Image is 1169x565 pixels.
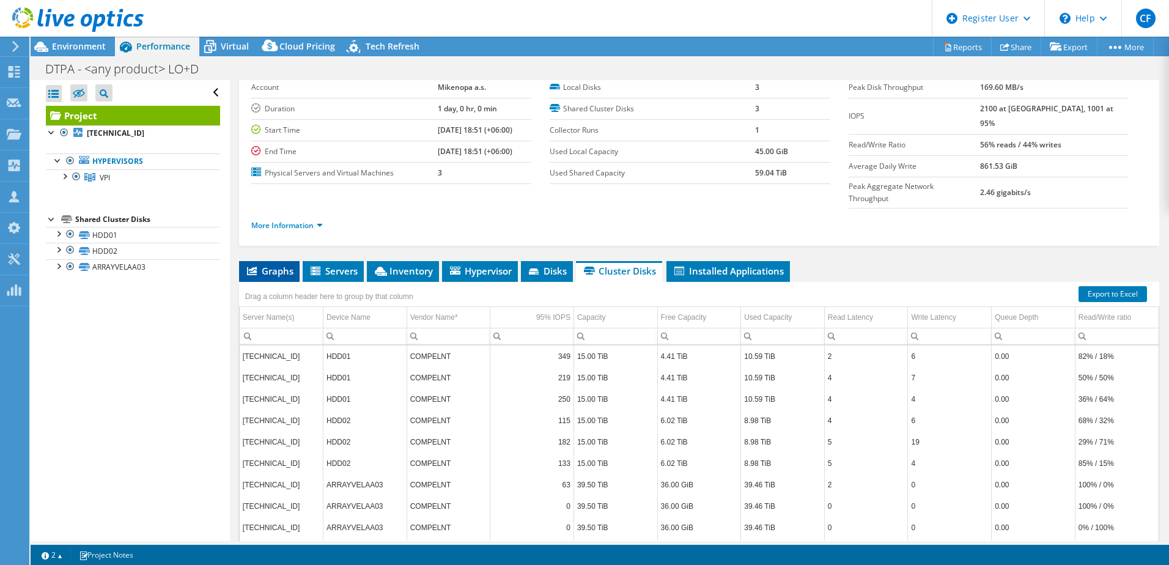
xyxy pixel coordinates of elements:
[1075,307,1159,328] td: Read/Write ratio Column
[995,310,1038,325] div: Queue Depth
[980,82,1023,92] b: 169.60 MB/s
[251,167,438,179] label: Physical Servers and Virtual Machines
[849,160,980,172] label: Average Daily Write
[657,388,741,410] td: Column Free Capacity, Value 4.41 TiB
[410,310,458,325] div: Vendor Name*
[908,307,992,328] td: Write Latency Column
[40,62,218,76] h1: DTPA - <any product> LO+D
[992,367,1075,388] td: Column Queue Depth, Value 0.00
[741,328,825,344] td: Column Used Capacity, Filter cell
[490,495,574,517] td: Column 95% IOPS, Value 0
[1075,410,1159,431] td: Column Read/Write ratio, Value 68% / 32%
[980,187,1031,198] b: 2.46 gigabits/s
[828,310,873,325] div: Read Latency
[323,517,407,538] td: Column Device Name, Value ARRAYVELAA03
[240,452,323,474] td: Column Server Name(s), Value 172.16.20.4
[490,452,574,474] td: Column 95% IOPS, Value 133
[323,388,407,410] td: Column Device Name, Value HDD01
[980,103,1113,128] b: 2100 at [GEOGRAPHIC_DATA], 1001 at 95%
[992,452,1075,474] td: Column Queue Depth, Value 0.00
[490,328,574,344] td: Column 95% IOPS, Filter cell
[240,328,323,344] td: Column Server Name(s), Filter cell
[323,474,407,495] td: Column Device Name, Value ARRAYVELAA03
[1041,37,1097,56] a: Export
[309,265,358,277] span: Servers
[251,146,438,158] label: End Time
[1075,517,1159,538] td: Column Read/Write ratio, Value 0% / 100%
[46,153,220,169] a: Hypervisors
[992,517,1075,538] td: Column Queue Depth, Value 0.00
[824,517,908,538] td: Column Read Latency, Value 0
[573,345,657,367] td: Column Capacity, Value 15.00 TiB
[908,431,992,452] td: Column Write Latency, Value 19
[992,307,1075,328] td: Queue Depth Column
[407,388,490,410] td: Column Vendor Name*, Value COMPELNT
[673,265,784,277] span: Installed Applications
[46,243,220,259] a: HDD02
[908,452,992,474] td: Column Write Latency, Value 4
[657,307,741,328] td: Free Capacity Column
[573,307,657,328] td: Capacity Column
[46,125,220,141] a: [TECHNICAL_ID]
[46,169,220,185] a: VPI
[407,517,490,538] td: Column Vendor Name*, Value COMPELNT
[741,307,825,328] td: Used Capacity Column
[908,328,992,344] td: Column Write Latency, Filter cell
[1075,367,1159,388] td: Column Read/Write ratio, Value 50% / 50%
[657,495,741,517] td: Column Free Capacity, Value 36.00 GiB
[251,103,438,115] label: Duration
[657,431,741,452] td: Column Free Capacity, Value 6.02 TiB
[1075,452,1159,474] td: Column Read/Write ratio, Value 85% / 15%
[438,125,512,135] b: [DATE] 18:51 (+06:00)
[824,495,908,517] td: Column Read Latency, Value 0
[490,431,574,452] td: Column 95% IOPS, Value 182
[933,37,992,56] a: Reports
[366,40,419,52] span: Tech Refresh
[490,345,574,367] td: Column 95% IOPS, Value 349
[849,81,980,94] label: Peak Disk Throughput
[849,139,980,151] label: Read/Write Ratio
[849,110,980,122] label: IOPS
[438,168,442,178] b: 3
[992,328,1075,344] td: Column Queue Depth, Filter cell
[52,40,106,52] span: Environment
[251,220,323,231] a: More Information
[33,547,71,563] a: 2
[323,495,407,517] td: Column Device Name, Value ARRAYVELAA03
[980,139,1061,150] b: 56% reads / 44% writes
[741,452,825,474] td: Column Used Capacity, Value 8.98 TiB
[741,495,825,517] td: Column Used Capacity, Value 39.46 TiB
[741,367,825,388] td: Column Used Capacity, Value 10.59 TiB
[1097,37,1154,56] a: More
[1060,13,1071,24] svg: \n
[849,180,980,205] label: Peak Aggregate Network Throughput
[744,310,792,325] div: Used Capacity
[438,103,497,114] b: 1 day, 0 hr, 0 min
[240,474,323,495] td: Column Server Name(s), Value 172.16.20.5
[136,40,190,52] span: Performance
[577,310,606,325] div: Capacity
[824,474,908,495] td: Column Read Latency, Value 2
[407,410,490,431] td: Column Vendor Name*, Value COMPELNT
[908,495,992,517] td: Column Write Latency, Value 0
[407,474,490,495] td: Column Vendor Name*, Value COMPELNT
[980,161,1017,171] b: 861.53 GiB
[490,410,574,431] td: Column 95% IOPS, Value 115
[323,328,407,344] td: Column Device Name, Filter cell
[824,345,908,367] td: Column Read Latency, Value 2
[755,146,788,157] b: 45.00 GiB
[573,410,657,431] td: Column Capacity, Value 15.00 TiB
[550,103,755,115] label: Shared Cluster Disks
[573,474,657,495] td: Column Capacity, Value 39.50 TiB
[407,495,490,517] td: Column Vendor Name*, Value COMPELNT
[550,146,755,158] label: Used Local Capacity
[1075,328,1159,344] td: Column Read/Write ratio, Filter cell
[911,310,956,325] div: Write Latency
[573,517,657,538] td: Column Capacity, Value 39.50 TiB
[490,307,574,328] td: 95% IOPS Column
[490,388,574,410] td: Column 95% IOPS, Value 250
[240,388,323,410] td: Column Server Name(s), Value 172.16.20.3
[550,81,755,94] label: Local Disks
[407,345,490,367] td: Column Vendor Name*, Value COMPELNT
[573,452,657,474] td: Column Capacity, Value 15.00 TiB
